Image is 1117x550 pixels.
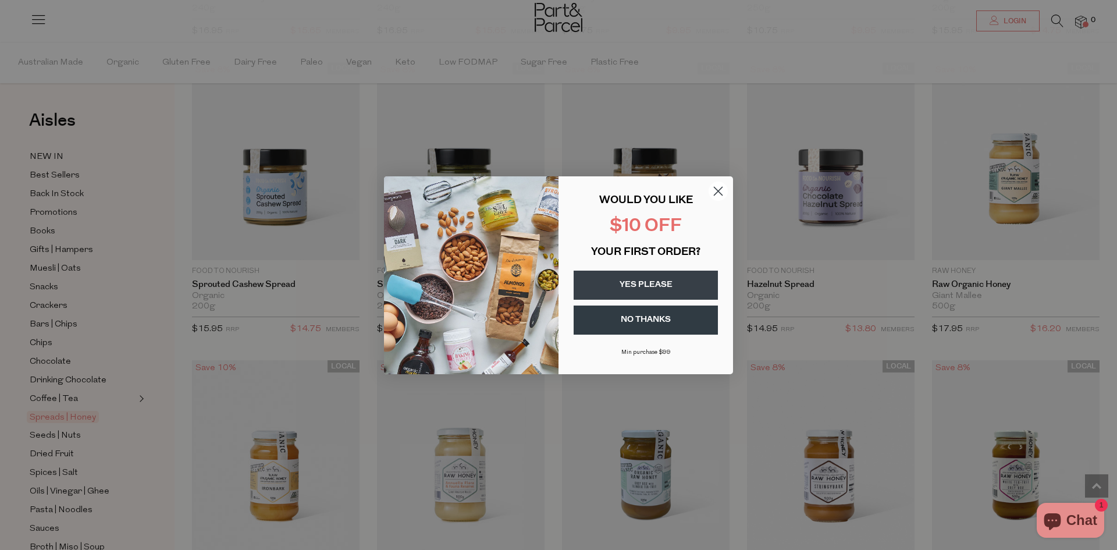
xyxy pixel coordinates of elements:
[384,176,558,374] img: 43fba0fb-7538-40bc-babb-ffb1a4d097bc.jpeg
[591,247,700,258] span: YOUR FIRST ORDER?
[574,271,718,300] button: YES PLEASE
[610,218,682,236] span: $10 OFF
[708,181,728,201] button: Close dialog
[599,196,693,206] span: WOULD YOU LIKE
[621,349,671,356] span: Min purchase $99
[1033,503,1108,541] inbox-online-store-chat: Shopify online store chat
[574,306,718,335] button: NO THANKS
